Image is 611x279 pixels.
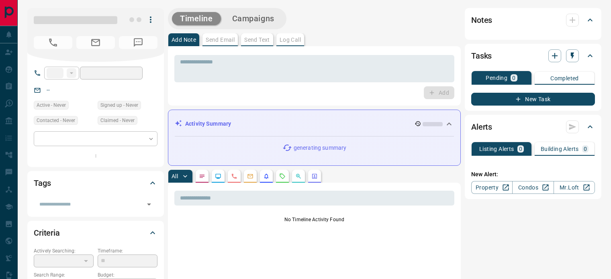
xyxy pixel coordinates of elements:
[34,177,51,189] h2: Tags
[541,146,579,152] p: Building Alerts
[34,223,157,242] div: Criteria
[295,173,302,179] svg: Opportunities
[550,75,579,81] p: Completed
[215,173,221,179] svg: Lead Browsing Activity
[554,181,595,194] a: Mr.Loft
[471,14,492,26] h2: Notes
[247,173,253,179] svg: Emails
[143,199,155,210] button: Open
[34,247,94,255] p: Actively Searching:
[34,36,72,49] span: No Number
[512,181,554,194] a: Condos
[119,36,157,49] span: No Number
[34,173,157,193] div: Tags
[512,75,515,81] p: 0
[98,247,157,255] p: Timeframe:
[471,49,492,62] h2: Tasks
[199,173,205,179] svg: Notes
[311,173,318,179] svg: Agent Actions
[471,117,595,136] div: Alerts
[471,10,595,30] div: Notes
[172,37,196,43] p: Add Note
[294,144,346,152] p: generating summary
[174,216,454,223] p: No Timeline Activity Found
[37,101,66,109] span: Active - Never
[47,87,50,93] a: --
[34,226,60,239] h2: Criteria
[279,173,286,179] svg: Requests
[479,146,514,152] p: Listing Alerts
[471,46,595,65] div: Tasks
[471,170,595,179] p: New Alert:
[471,93,595,106] button: New Task
[231,173,237,179] svg: Calls
[98,271,157,279] p: Budget:
[471,181,513,194] a: Property
[471,120,492,133] h2: Alerts
[584,146,587,152] p: 0
[519,146,522,152] p: 0
[37,116,75,124] span: Contacted - Never
[76,36,115,49] span: No Email
[100,101,138,109] span: Signed up - Never
[486,75,507,81] p: Pending
[100,116,135,124] span: Claimed - Never
[34,271,94,279] p: Search Range:
[172,12,221,25] button: Timeline
[172,173,178,179] p: All
[263,173,270,179] svg: Listing Alerts
[175,116,454,131] div: Activity Summary
[224,12,282,25] button: Campaigns
[185,120,231,128] p: Activity Summary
